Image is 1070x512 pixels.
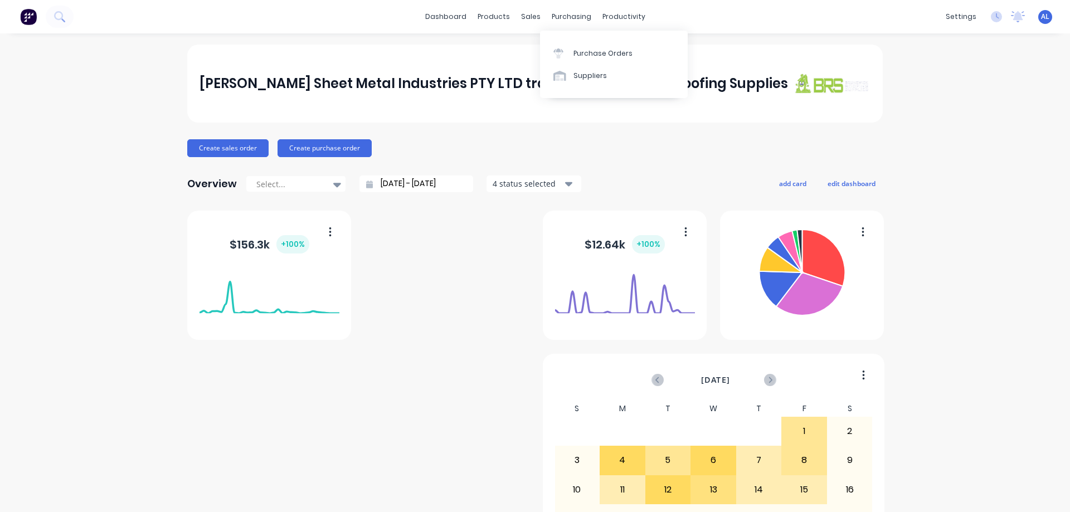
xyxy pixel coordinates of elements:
div: 6 [691,446,736,474]
div: 14 [737,476,781,504]
div: 11 [600,476,645,504]
div: F [781,401,827,417]
div: Overview [187,173,237,195]
div: settings [940,8,982,25]
div: $ 12.64k [585,235,665,253]
div: 10 [555,476,600,504]
div: 9 [828,446,872,474]
div: 3 [555,446,600,474]
button: edit dashboard [820,176,883,191]
div: [PERSON_NAME] Sheet Metal Industries PTY LTD trading as Brunswick Roofing Supplies [200,72,788,95]
div: sales [515,8,546,25]
div: 5 [646,446,690,474]
a: Suppliers [540,65,688,87]
span: AL [1041,12,1049,22]
div: Suppliers [573,71,607,81]
div: S [827,401,873,417]
div: 8 [782,446,826,474]
div: purchasing [546,8,597,25]
div: 1 [782,417,826,445]
div: 7 [737,446,781,474]
div: 15 [782,476,826,504]
div: products [472,8,515,25]
button: add card [772,176,814,191]
div: 2 [828,417,872,445]
div: M [600,401,645,417]
div: $ 156.3k [230,235,309,253]
div: W [690,401,736,417]
div: T [645,401,691,417]
a: dashboard [420,8,472,25]
img: J A Sheet Metal Industries PTY LTD trading as Brunswick Roofing Supplies [792,73,870,94]
img: Factory [20,8,37,25]
div: 4 status selected [493,178,563,189]
div: 12 [646,476,690,504]
div: + 100 % [632,235,665,253]
button: 4 status selected [487,175,581,192]
div: S [555,401,600,417]
div: 13 [691,476,736,504]
div: Purchase Orders [573,48,633,58]
div: 4 [600,446,645,474]
span: [DATE] [701,374,730,386]
div: 16 [828,476,872,504]
button: Create sales order [187,139,269,157]
button: Create purchase order [278,139,372,157]
div: productivity [597,8,651,25]
div: + 100 % [276,235,309,253]
a: Purchase Orders [540,42,688,64]
div: T [736,401,782,417]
